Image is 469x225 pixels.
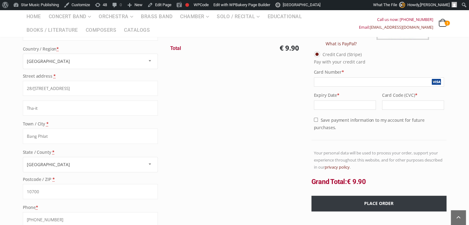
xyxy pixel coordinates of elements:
div: Email: [359,23,433,31]
label: Credit Card (Stripe) [323,51,361,58]
a: [EMAIL_ADDRESS][DOMAIN_NAME] [370,25,433,30]
label: Card Number [314,68,444,76]
abbr: required [46,121,49,127]
span: € [347,178,351,186]
a: Composers [82,23,120,37]
p: Your personal data will be used to process your order, support your experience throughout this we... [311,149,446,171]
iframe: Secure CVC input frame [384,102,442,108]
label: State / County [23,149,158,156]
label: Phone [23,204,158,211]
label: Card Code (CVC) [382,91,444,99]
a: Concert Band [45,10,95,23]
label: Country / Region [23,45,158,53]
span: [PERSON_NAME] [420,2,450,7]
abbr: required [52,176,55,182]
h3: Grand Total: [311,177,446,187]
label: Town / City [23,120,158,128]
a: Books / Literature [23,23,82,37]
div: Call us now: [PHONE_NUMBER] [359,16,433,23]
abbr: required [56,46,59,52]
span: State / County [23,157,158,172]
p: Pay with your credit card [314,58,444,66]
span: Thailand [23,54,158,69]
bdi: 9.90 [280,43,299,52]
a: Catalogs [120,23,154,37]
a: privacy policy [325,164,350,170]
a: Chamber [176,10,213,23]
abbr: required [53,73,56,79]
a: Orchestra [95,10,137,23]
span: 1 [445,21,450,26]
bdi: 9.90 [347,178,366,186]
a: Solo / Recital [213,10,264,23]
span: Country / Region [23,54,158,69]
label: Expiry Date [314,91,376,99]
input: Apartment, suite, unit, etc. (optional) [23,100,158,116]
button: Place order [311,196,446,211]
span: € [280,43,284,52]
h4: Total [170,45,264,52]
a: Home [23,10,45,23]
abbr: required [36,204,38,210]
label: Postcode / ZIP [23,176,158,183]
iframe: Secure expiration date input frame [316,102,374,108]
span: Bangkok [23,157,158,172]
a: Educational [264,10,306,23]
label: Save payment information to my account for future purchases. [314,117,425,130]
input: House number and street name [23,81,158,96]
a: What is PayPal? [326,40,357,47]
a: Brass Band [137,10,176,23]
iframe: Secure card number input frame [316,79,442,85]
abbr: required [52,149,55,155]
div: Focus keyphrase not set [185,3,189,7]
label: Street address [23,72,158,80]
